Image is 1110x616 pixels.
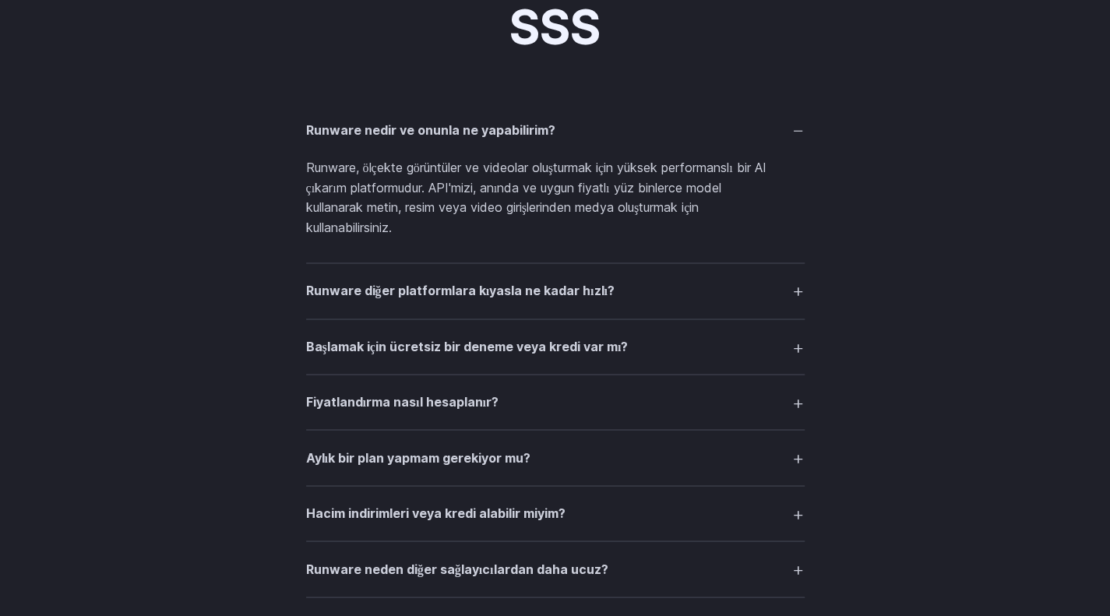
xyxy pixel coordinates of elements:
xt-trans: Runware, ölçekte görüntüler ve videolar oluşturmak için yüksek performanslı bir AI çıkarım platfo... [306,160,766,235]
summary: Runware diğer platformlara kıyasla ne kadar hızlı? [306,276,805,305]
summary: Hacim indirimleri veya kredi alabilir miyim? [306,498,805,528]
summary: Runware nedir ve onunla ne yapabilirim? [306,116,805,146]
summary: Aylık bir plan yapmam gerekiyor mu? [306,442,805,472]
xt-trans: Aylık bir plan yapmam gerekiyor mu? [306,449,530,465]
summary: Fiyatlandırma nasıl hesaplanır? [306,387,805,417]
xt-trans: Runware nedir ve onunla ne yapabilirim? [306,122,555,138]
xt-trans: Runware diğer platformlara kıyasla ne kadar hızlı? [306,283,615,298]
summary: Runware neden diğer sağlayıcılardan daha ucuz? [306,554,805,583]
xt-trans: Fiyatlandırma nasıl hesaplanır? [306,393,499,409]
xt-trans: Başlamak için ücretsiz bir deneme veya kredi var mı? [306,338,629,354]
summary: Başlamak için ücretsiz bir deneme veya kredi var mı? [306,332,805,361]
xt-trans: Hacim indirimleri veya kredi alabilir miyim? [306,505,566,520]
xt-trans: Runware neden diğer sağlayıcılardan daha ucuz? [306,561,608,576]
